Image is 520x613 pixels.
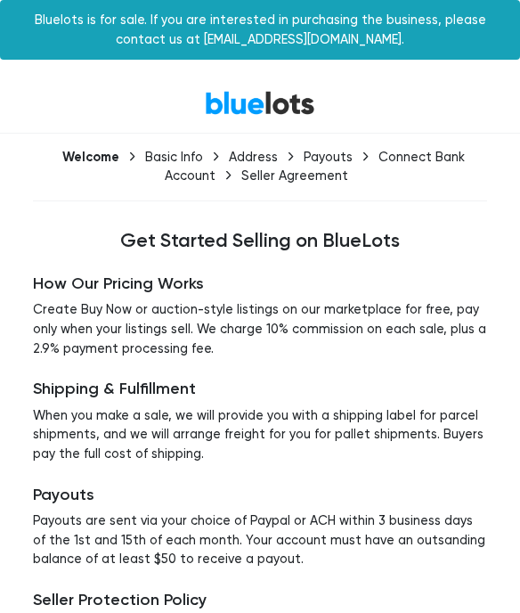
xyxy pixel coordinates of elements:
[62,149,119,165] div: Welcome
[205,90,315,116] a: BlueLots
[33,230,487,253] h4: Get Started Selling on BlueLots
[33,300,487,358] p: Create Buy Now or auction-style listings on our marketplace for free, pay only when your listings...
[33,406,487,464] p: When you make a sale, we will provide you with a shipping label for parcel shipments, and we will...
[33,486,487,505] h5: Payouts
[304,150,353,165] div: Payouts
[33,591,487,610] h5: Seller Protection Policy
[229,150,278,165] div: Address
[33,511,487,569] p: Payouts are sent via your choice of Paypal or ACH within 3 business days of the 1st and 15th of e...
[33,380,487,399] h5: Shipping & Fulfillment
[33,274,487,294] h5: How Our Pricing Works
[241,168,348,184] div: Seller Agreement
[145,150,203,165] div: Basic Info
